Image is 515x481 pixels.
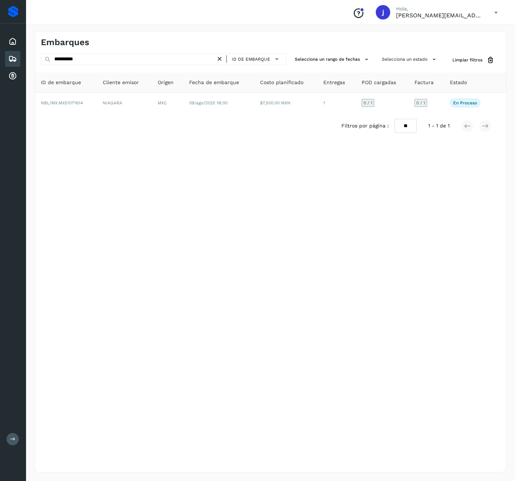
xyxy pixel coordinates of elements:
span: NBL/MX.MX51071614 [41,100,83,105]
span: Fecha de embarque [189,79,239,86]
button: Selecciona un estado [379,53,441,65]
span: Entregas [323,79,345,86]
span: Limpiar filtros [452,57,482,63]
div: Cuentas por cobrar [5,68,20,84]
p: jose.garciag@larmex.com [396,12,483,19]
span: 09/ago/2025 18:00 [189,100,227,105]
span: 0 / 1 [416,101,425,105]
span: Filtros por página : [341,122,389,130]
span: POD cargadas [362,79,396,86]
span: ID de embarque [232,56,270,62]
button: Limpiar filtros [447,53,500,67]
button: Selecciona un rango de fechas [292,53,373,65]
span: Estado [450,79,467,86]
td: NIAGARA [97,93,152,113]
span: 1 - 1 de 1 [428,122,450,130]
button: ID de embarque [230,54,283,64]
span: Cliente emisor [103,79,139,86]
span: 0 / 1 [363,101,373,105]
td: MXC [152,93,184,113]
h4: Embarques [41,37,89,48]
p: Hola, [396,6,483,12]
td: $7,500.00 MXN [254,93,318,113]
td: 1 [318,93,356,113]
div: Inicio [5,34,20,49]
span: Factura [414,79,434,86]
span: Costo planificado [260,79,303,86]
span: ID de embarque [41,79,81,86]
p: En proceso [453,100,477,105]
span: Origen [158,79,174,86]
div: Embarques [5,51,20,67]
